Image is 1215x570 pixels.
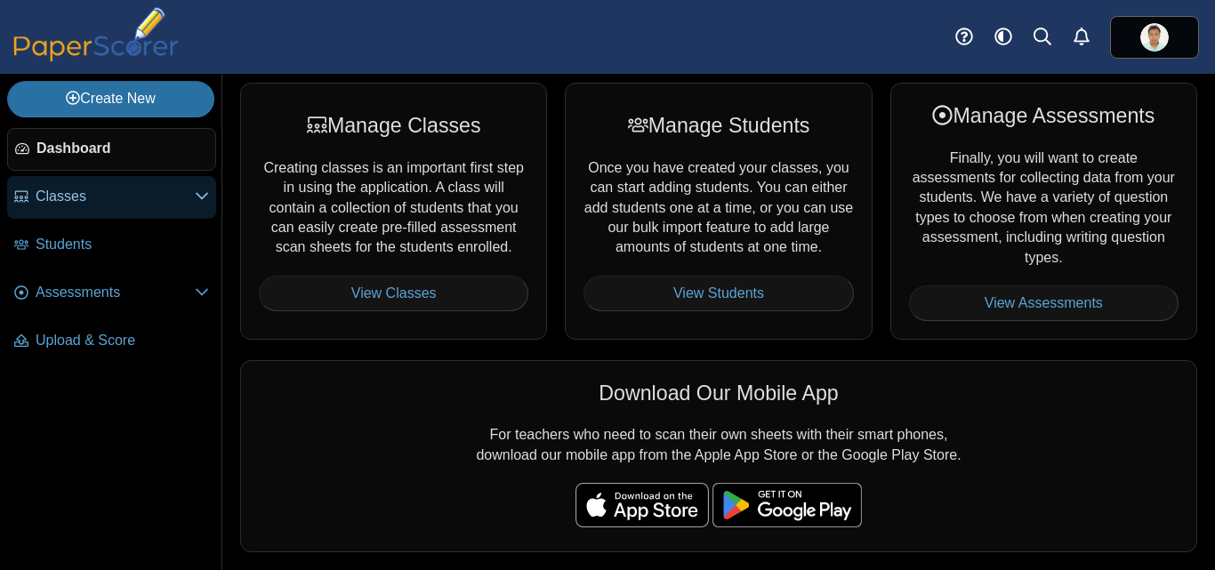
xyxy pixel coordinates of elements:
[1140,23,1169,52] img: ps.qM1w65xjLpOGVUdR
[36,139,208,158] span: Dashboard
[7,176,216,219] a: Classes
[259,379,1179,407] div: Download Our Mobile App
[7,128,216,171] a: Dashboard
[259,111,528,140] div: Manage Classes
[7,272,216,315] a: Assessments
[575,483,709,527] img: apple-store-badge.svg
[36,235,209,254] span: Students
[583,111,853,140] div: Manage Students
[583,276,853,311] a: View Students
[36,187,195,206] span: Classes
[7,49,185,64] a: PaperScorer
[36,331,209,350] span: Upload & Score
[240,360,1197,552] div: For teachers who need to scan their own sheets with their smart phones, download our mobile app f...
[890,83,1197,340] div: Finally, you will want to create assessments for collecting data from your students. We have a va...
[1062,18,1101,57] a: Alerts
[909,101,1179,130] div: Manage Assessments
[7,81,214,116] a: Create New
[7,320,216,363] a: Upload & Score
[259,276,528,311] a: View Classes
[36,283,195,302] span: Assessments
[7,7,185,61] img: PaperScorer
[1140,23,1169,52] span: adonis maynard pilongo
[240,83,547,340] div: Creating classes is an important first step in using the application. A class will contain a coll...
[909,285,1179,321] a: View Assessments
[565,83,872,340] div: Once you have created your classes, you can start adding students. You can either add students on...
[1110,16,1199,59] a: ps.qM1w65xjLpOGVUdR
[712,483,862,527] img: google-play-badge.png
[7,224,216,267] a: Students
